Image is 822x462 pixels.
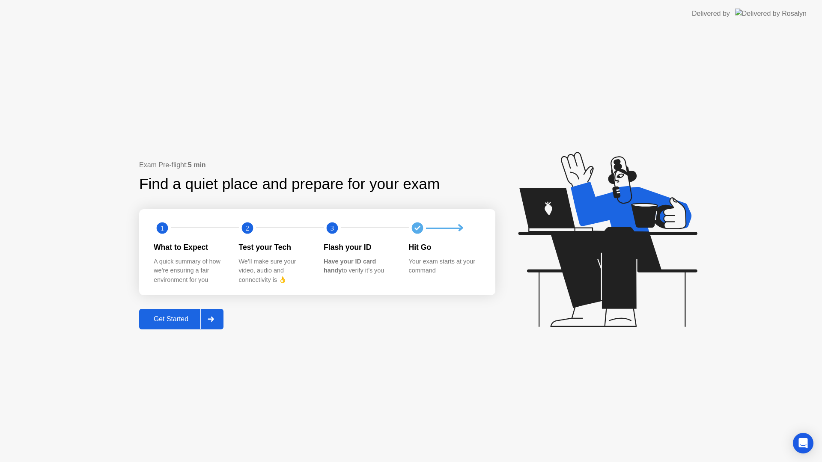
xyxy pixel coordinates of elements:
div: Open Intercom Messenger [793,433,813,453]
div: Your exam starts at your command [409,257,480,275]
b: Have your ID card handy [324,258,376,274]
text: 3 [331,224,334,232]
div: Test your Tech [239,242,310,253]
div: We’ll make sure your video, audio and connectivity is 👌 [239,257,310,285]
div: Delivered by [692,9,730,19]
div: to verify it’s you [324,257,395,275]
b: 5 min [188,161,206,169]
img: Delivered by Rosalyn [735,9,807,18]
div: Find a quiet place and prepare for your exam [139,173,441,195]
div: Hit Go [409,242,480,253]
div: Exam Pre-flight: [139,160,495,170]
text: 1 [161,224,164,232]
div: Flash your ID [324,242,395,253]
text: 2 [245,224,249,232]
div: Get Started [142,315,200,323]
div: What to Expect [154,242,225,253]
button: Get Started [139,309,223,329]
div: A quick summary of how we’re ensuring a fair environment for you [154,257,225,285]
